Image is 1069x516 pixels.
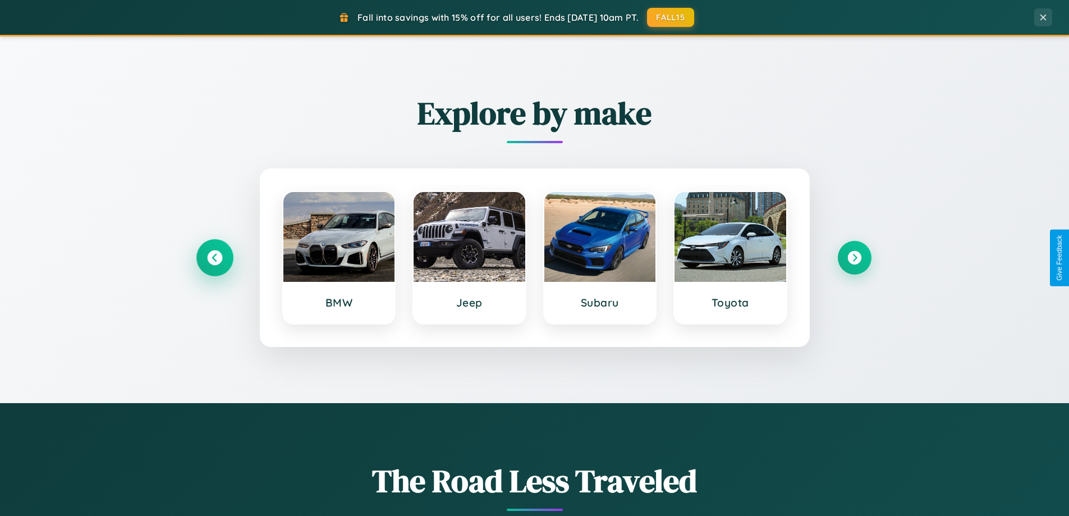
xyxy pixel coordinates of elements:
[198,459,871,503] h1: The Road Less Traveled
[556,296,645,309] h3: Subaru
[686,296,775,309] h3: Toyota
[295,296,384,309] h3: BMW
[425,296,514,309] h3: Jeep
[647,8,694,27] button: FALL15
[357,12,639,23] span: Fall into savings with 15% off for all users! Ends [DATE] 10am PT.
[1056,235,1063,281] div: Give Feedback
[198,92,871,135] h2: Explore by make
